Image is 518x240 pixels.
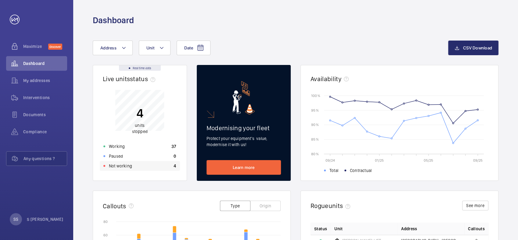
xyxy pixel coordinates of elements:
[103,220,108,224] text: 80
[314,226,327,232] p: Status
[177,41,210,55] button: Date
[329,202,353,210] span: units
[311,93,320,98] text: 100 %
[132,106,148,121] p: 4
[232,81,255,114] img: marketing-card.svg
[171,143,176,149] p: 37
[220,201,250,211] button: Type
[311,75,341,83] h2: Availability
[311,137,319,141] text: 85 %
[109,163,132,169] p: Not working
[23,112,67,118] span: Documents
[109,143,125,149] p: Working
[103,75,158,83] h2: Live units
[311,123,319,127] text: 90 %
[311,108,319,112] text: 95 %
[184,45,193,50] span: Date
[100,45,117,50] span: Address
[130,75,158,83] span: status
[463,45,492,50] span: CSV Download
[27,216,63,222] p: S [PERSON_NAME]
[103,233,108,237] text: 60
[109,153,123,159] p: Paused
[448,41,498,55] button: CSV Download
[119,65,161,71] div: Real time data
[132,122,148,134] p: units
[139,41,171,55] button: Unit
[23,129,67,135] span: Compliance
[473,158,482,163] text: 09/25
[146,45,154,50] span: Unit
[462,201,488,210] button: See more
[334,226,343,232] span: Unit
[23,95,67,101] span: Interventions
[13,216,18,222] p: SS
[375,158,384,163] text: 01/25
[174,153,176,159] p: 0
[174,163,176,169] p: 4
[250,201,281,211] button: Origin
[424,158,433,163] text: 05/25
[23,60,67,66] span: Dashboard
[329,167,338,174] span: Total
[23,156,67,162] span: Any questions ?
[23,43,48,49] span: Maximize
[401,226,417,232] span: Address
[207,124,281,132] h2: Modernising your fleet
[350,167,372,174] span: Contractual
[93,41,133,55] button: Address
[93,15,134,26] h1: Dashboard
[207,160,281,175] a: Learn more
[207,135,281,148] p: Protect your equipment's value, modernise it with us!
[132,129,148,134] span: stopped
[311,202,353,210] h2: Rogue
[326,158,335,163] text: 09/24
[311,152,319,156] text: 80 %
[48,44,62,50] span: Discover
[23,77,67,84] span: My addresses
[103,202,126,210] h2: Callouts
[468,226,485,232] span: Callouts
